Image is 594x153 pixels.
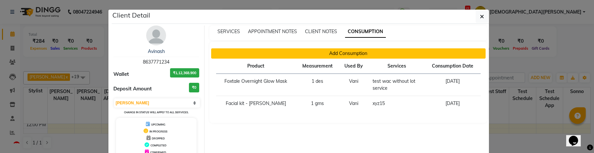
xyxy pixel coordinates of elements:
img: avatar [146,25,166,45]
td: Vani [339,96,369,111]
th: Services [369,59,425,74]
td: [DATE] [425,74,481,96]
button: Add Consumption [211,48,486,59]
span: UPCOMING [151,123,165,126]
a: Avinash [148,48,165,54]
td: test wac without lot service [369,74,425,96]
th: Consumption Date [425,59,481,74]
small: Change in status will apply to all services. [124,111,189,114]
h3: ₹0 [189,83,199,92]
span: IN PROGRESS [149,130,167,133]
th: Measurement [296,59,339,74]
span: COMPLETED [150,144,166,147]
td: [DATE] [425,96,481,111]
span: CLIENT NOTES [305,28,337,34]
td: xyz15 [369,96,425,111]
span: APPOINTMENT NOTES [248,28,297,34]
th: Product [216,59,296,74]
h3: ₹1,12,368.900 [170,68,199,78]
span: DROPPED [152,137,165,140]
td: 1 des [296,74,339,96]
th: Used By [339,59,369,74]
iframe: chat widget [566,127,587,146]
td: Foxtale Overnight Glow Mask [216,74,296,96]
span: CONSUMPTION [345,26,386,38]
span: SERVICES [217,28,240,34]
h5: Client Detail [112,10,150,20]
span: Wallet [113,71,129,78]
span: 8637771234 [143,59,169,65]
td: 1 gms [296,96,339,111]
td: Vani [339,74,369,96]
td: Facial kit - [PERSON_NAME] [216,96,296,111]
span: Deposit Amount [113,85,152,93]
